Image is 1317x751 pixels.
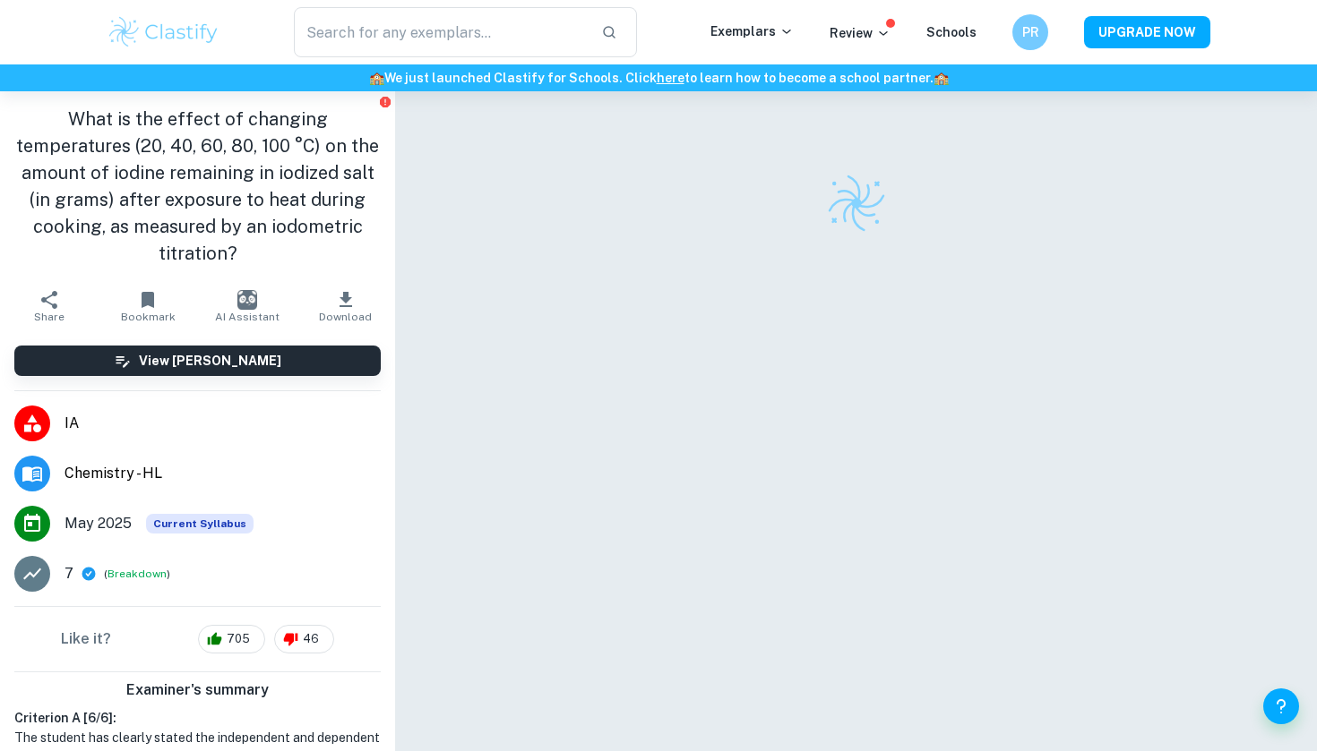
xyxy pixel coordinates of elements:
img: AI Assistant [237,290,257,310]
button: Download [297,281,395,331]
span: Share [34,311,65,323]
span: Chemistry - HL [65,463,381,484]
div: This exemplar is based on the current syllabus. Feel free to refer to it for inspiration/ideas wh... [146,514,254,533]
button: Breakdown [108,566,167,582]
button: View [PERSON_NAME] [14,346,381,376]
h6: Criterion A [ 6 / 6 ]: [14,708,381,728]
h6: PR [1020,22,1041,42]
a: here [657,71,684,85]
span: Bookmark [121,311,176,323]
h1: What is the effect of changing temperatures (20, 40, 60, 80, 100 °C) on the amount of iodine rema... [14,106,381,267]
p: Review [830,23,891,43]
p: 7 [65,563,73,585]
span: Download [319,311,372,323]
span: 705 [217,630,260,648]
h6: Examiner's summary [7,679,388,701]
input: Search for any exemplars... [294,7,587,57]
span: May 2025 [65,513,132,534]
h6: View [PERSON_NAME] [139,351,281,371]
span: 🏫 [369,71,384,85]
h6: Like it? [61,628,111,650]
p: Exemplars [710,21,794,41]
div: 46 [274,625,334,653]
button: UPGRADE NOW [1084,16,1210,48]
img: Clastify logo [107,14,220,50]
button: PR [1012,14,1048,50]
span: IA [65,413,381,434]
button: Report issue [378,95,392,108]
span: 🏫 [934,71,949,85]
span: ( ) [104,566,170,583]
span: 46 [293,630,329,648]
button: AI Assistant [198,281,297,331]
button: Bookmark [99,281,197,331]
img: Clastify logo [825,172,888,235]
span: Current Syllabus [146,514,254,533]
div: 705 [198,625,265,653]
span: AI Assistant [215,311,280,323]
a: Schools [926,25,977,39]
h6: We just launched Clastify for Schools. Click to learn how to become a school partner. [4,68,1313,88]
button: Help and Feedback [1263,688,1299,724]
